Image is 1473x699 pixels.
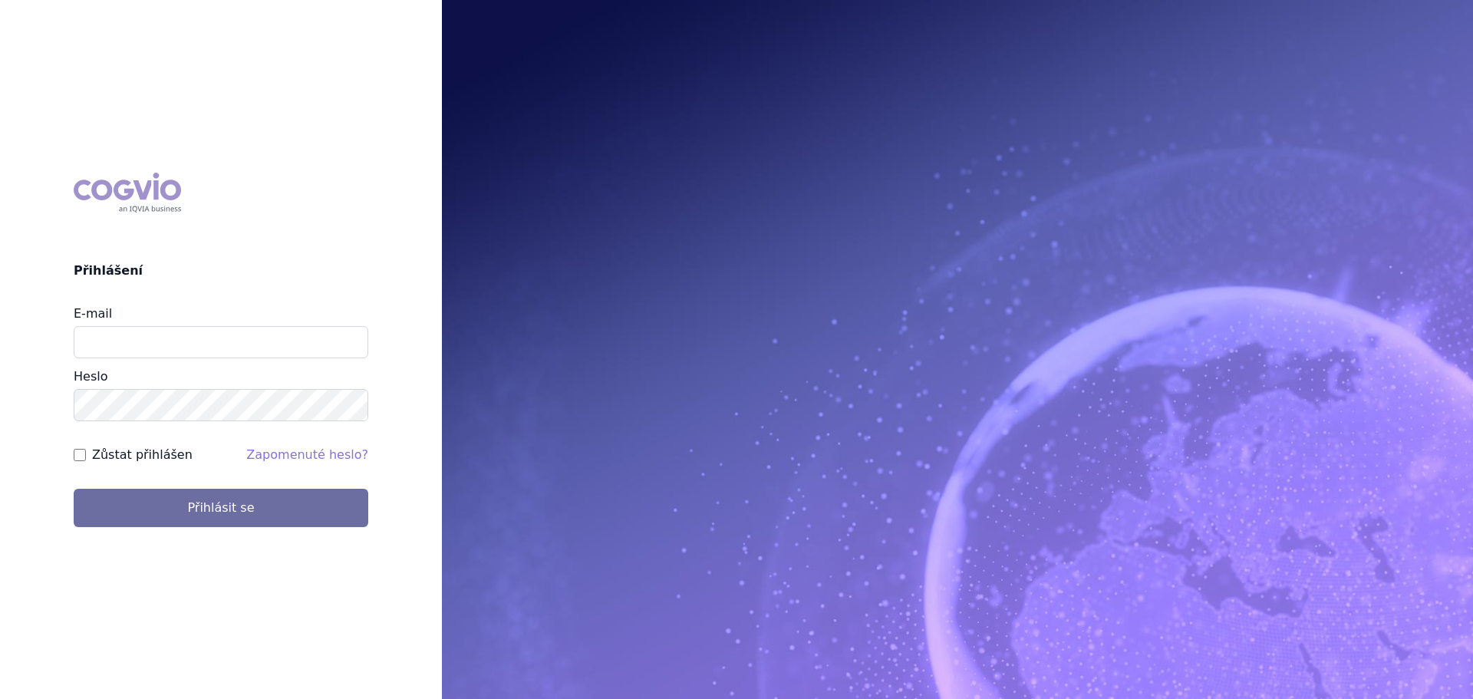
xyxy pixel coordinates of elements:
label: Zůstat přihlášen [92,446,193,464]
label: E-mail [74,306,112,321]
div: COGVIO [74,173,181,213]
h2: Přihlášení [74,262,368,280]
a: Zapomenuté heslo? [246,447,368,462]
label: Heslo [74,369,107,384]
button: Přihlásit se [74,489,368,527]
